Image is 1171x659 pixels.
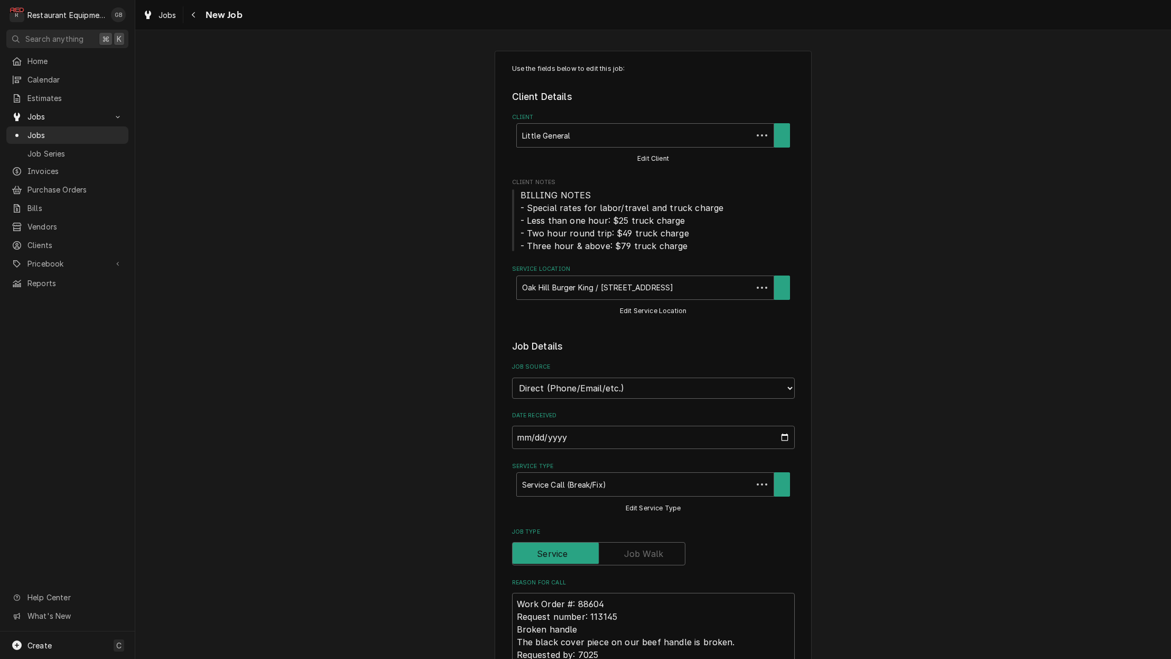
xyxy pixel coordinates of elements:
button: Search anything⌘K [6,30,128,48]
div: R [10,7,24,22]
span: ⌘ [102,33,109,44]
div: Restaurant Equipment Diagnostics's Avatar [10,7,24,22]
button: Edit Service Type [624,502,683,515]
span: Calendar [27,74,123,85]
span: Client Notes [512,178,795,187]
a: Purchase Orders [6,181,128,198]
span: Reports [27,278,123,289]
a: Job Series [6,145,128,162]
div: Job Source [512,363,795,398]
button: Create New Client [774,123,790,148]
span: Jobs [27,130,123,141]
button: Create New Location [774,276,790,300]
div: Gary Beaver's Avatar [111,7,126,22]
label: Service Type [512,462,795,471]
a: Estimates [6,89,128,107]
a: Bills [6,199,128,217]
a: Jobs [6,126,128,144]
span: Clients [27,240,123,251]
span: Job Series [27,148,123,159]
a: Go to What's New [6,607,128,625]
div: Client [512,113,795,166]
label: Client [512,113,795,122]
span: C [116,640,122,651]
span: Help Center [27,592,122,603]
label: Service Location [512,265,795,273]
button: Edit Client [636,152,671,166]
p: Use the fields below to edit this job: [512,64,795,74]
a: Vendors [6,218,128,235]
span: Bills [27,203,123,214]
a: Calendar [6,71,128,88]
a: Reports [6,274,128,292]
a: Clients [6,236,128,254]
div: Job Type [512,528,795,565]
a: Go to Pricebook [6,255,128,272]
a: Go to Help Center [6,589,128,606]
a: Invoices [6,162,128,180]
a: Jobs [138,6,181,24]
div: Client Notes [512,178,795,252]
span: Purchase Orders [27,184,123,195]
span: Jobs [159,10,176,21]
span: Jobs [27,111,107,122]
label: Job Type [512,528,795,536]
label: Date Received [512,411,795,420]
label: Reason For Call [512,579,795,587]
button: Edit Service Location [618,305,689,318]
span: New Job [202,8,243,22]
span: Estimates [27,93,123,104]
span: Invoices [27,166,123,177]
span: Create [27,641,52,650]
div: Service Type [512,462,795,515]
button: Navigate back [185,6,202,23]
a: Go to Jobs [6,108,128,125]
div: Service Location [512,265,795,317]
span: What's New [27,610,122,621]
span: BILLING NOTES - Special rates for labor/travel and truck charge - Less than one hour: $25 truck c... [521,190,724,251]
span: Vendors [27,221,123,232]
span: Search anything [25,33,83,44]
span: K [117,33,122,44]
div: Date Received [512,411,795,449]
input: yyyy-mm-dd [512,426,795,449]
label: Job Source [512,363,795,371]
legend: Job Details [512,340,795,353]
span: Client Notes [512,189,795,252]
div: Restaurant Equipment Diagnostics [27,10,105,21]
div: GB [111,7,126,22]
button: Create New Service [774,472,790,497]
span: Home [27,56,123,67]
legend: Client Details [512,90,795,104]
a: Home [6,52,128,70]
span: Pricebook [27,258,107,269]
